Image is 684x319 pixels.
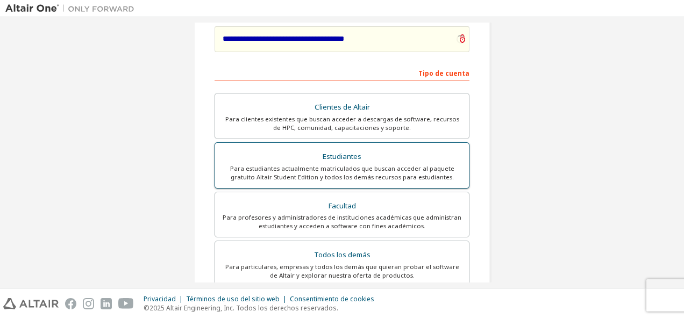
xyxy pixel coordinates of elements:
[186,295,290,303] div: Términos de uso del sitio web
[222,199,462,214] div: Facultad
[222,248,462,263] div: Todos los demás
[83,298,94,309] img: instagram.svg
[290,295,381,303] div: Consentimiento de cookies
[222,115,462,132] div: Para clientes existentes que buscan acceder a descargas de software, recursos de HPC, comunidad, ...
[222,149,462,164] div: Estudiantes
[222,263,462,280] div: Para particulares, empresas y todos los demás que quieran probar el software de Altair y explorar...
[144,303,381,313] p: ©
[3,298,59,309] img: altair_logo.svg
[149,303,338,313] font: 2025 Altair Engineering, Inc. Todos los derechos reservados.
[222,164,462,182] div: Para estudiantes actualmente matriculados que buscan acceder al paquete gratuito Altair Student E...
[65,298,76,309] img: facebook.svg
[5,3,140,14] img: Altair Uno
[118,298,134,309] img: youtube.svg
[215,64,469,81] div: Tipo de cuenta
[222,100,462,115] div: Clientes de Altair
[222,213,462,230] div: Para profesores y administradores de instituciones académicas que administran estudiantes y acced...
[101,298,112,309] img: linkedin.svg
[144,295,186,303] div: Privacidad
